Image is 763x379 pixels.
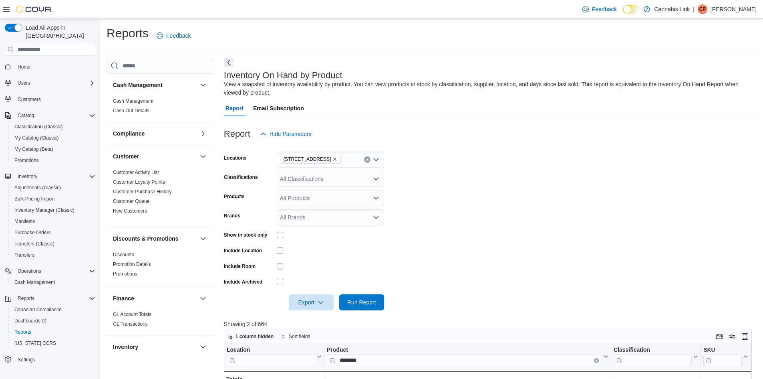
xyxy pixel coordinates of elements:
[113,251,134,258] span: Discounts
[18,96,41,103] span: Customers
[14,318,46,324] span: Dashboards
[113,208,147,214] a: New Customers
[113,311,151,318] span: GL Account Totals
[14,294,38,303] button: Reports
[11,133,95,143] span: My Catalog (Classic)
[113,321,148,327] a: GL Transactions
[11,194,95,204] span: Bulk Pricing Import
[107,310,214,335] div: Finance
[14,294,95,303] span: Reports
[614,347,698,367] button: Classification
[740,332,750,341] button: Enter fullscreen
[198,294,208,303] button: Finance
[153,28,194,44] a: Feedback
[113,271,137,277] span: Promotions
[113,235,197,243] button: Discounts & Promotions
[107,168,214,227] div: Customer
[8,155,99,166] button: Promotions
[364,156,370,163] button: Clear input
[224,332,277,341] button: 1 column hidden
[703,347,742,367] div: SKU URL
[699,4,706,14] span: CP
[113,130,145,138] h3: Compliance
[14,355,38,365] a: Settings
[113,252,134,257] a: Discounts
[614,347,692,354] div: Classification
[11,144,56,154] a: My Catalog (Beta)
[107,96,214,122] div: Cash Management
[11,278,58,287] a: Cash Management
[8,121,99,132] button: Classification (Classic)
[2,93,99,105] button: Customers
[224,232,268,238] label: Show in stock only
[14,124,63,130] span: Classification (Classic)
[614,347,692,367] div: Classification
[227,347,322,367] button: Location
[224,263,256,270] label: Include Room
[14,146,53,152] span: My Catalog (Beta)
[113,152,139,160] h3: Customer
[11,239,95,249] span: Transfers (Classic)
[14,306,62,313] span: Canadian Compliance
[11,316,95,326] span: Dashboards
[8,205,99,216] button: Inventory Manager (Classic)
[327,347,608,367] button: ProductClear input
[11,217,38,226] a: Manifests
[8,326,99,338] button: Reports
[373,214,379,221] button: Open list of options
[14,94,95,104] span: Customers
[579,1,620,17] a: Feedback
[11,239,58,249] a: Transfers (Classic)
[198,342,208,352] button: Inventory
[113,261,151,267] a: Promotion Details
[198,80,208,90] button: Cash Management
[14,207,74,213] span: Inventory Manager (Classic)
[113,343,197,351] button: Inventory
[8,338,99,349] button: [US_STATE] CCRS
[224,247,262,254] label: Include Location
[11,316,50,326] a: Dashboards
[2,293,99,304] button: Reports
[327,347,602,354] div: Product
[113,170,159,175] a: Customer Activity List
[2,110,99,121] button: Catalog
[339,294,384,310] button: Run Report
[327,347,602,367] div: Product
[14,266,44,276] button: Operations
[11,156,95,165] span: Promotions
[14,279,55,286] span: Cash Management
[373,176,379,182] button: Open list of options
[18,173,37,180] span: Inventory
[224,80,753,97] div: View a snapshot of inventory availability by product. You can view products in stock by classific...
[11,327,34,337] a: Reports
[113,81,163,89] h3: Cash Management
[654,4,690,14] p: Cannabis Link
[2,354,99,365] button: Settings
[373,156,379,163] button: Open list of options
[280,155,341,164] span: 1225 Wonderland Road North
[11,183,64,193] a: Adjustments (Classic)
[14,252,34,258] span: Transfers
[11,338,95,348] span: Washington CCRS
[698,4,707,14] div: Charlotte Phillips
[11,228,54,237] a: Purchase Orders
[270,130,312,138] span: Hide Parameters
[113,179,165,185] span: Customer Loyalty Points
[373,195,379,201] button: Open list of options
[11,305,95,314] span: Canadian Compliance
[18,112,34,119] span: Catalog
[18,80,30,86] span: Users
[113,343,138,351] h3: Inventory
[198,152,208,161] button: Customer
[11,205,95,215] span: Inventory Manager (Classic)
[693,4,695,14] p: |
[227,347,315,367] div: Location
[294,294,329,310] span: Export
[284,155,331,163] span: [STREET_ADDRESS]
[224,174,258,180] label: Classifications
[113,208,147,214] span: New Customers
[14,61,95,71] span: Home
[18,268,41,274] span: Operations
[11,194,58,204] a: Bulk Pricing Import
